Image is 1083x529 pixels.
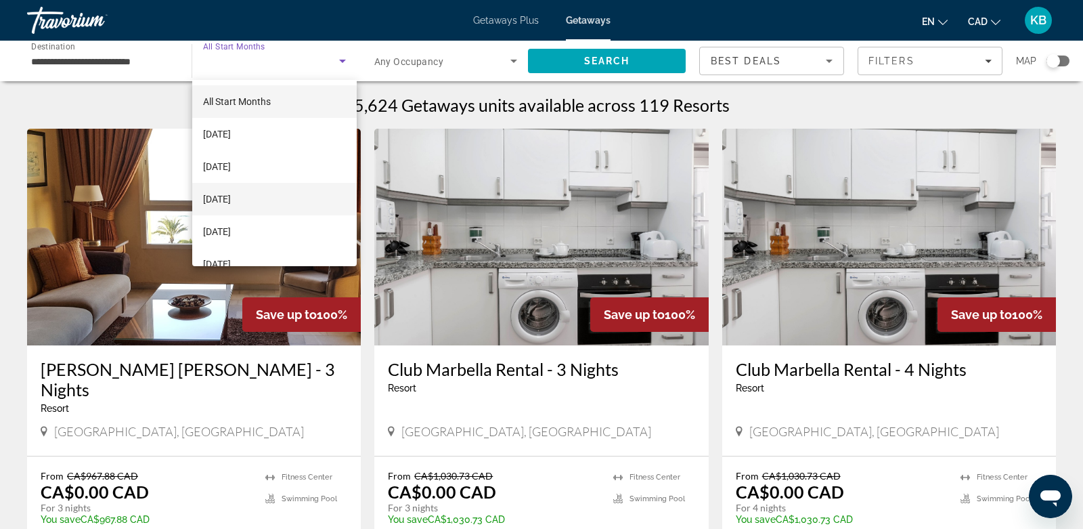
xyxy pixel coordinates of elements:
[203,158,231,175] span: [DATE]
[203,96,271,107] span: All Start Months
[203,126,231,142] span: [DATE]
[203,224,231,240] span: [DATE]
[203,191,231,207] span: [DATE]
[203,256,231,272] span: [DATE]
[1029,475,1072,518] iframe: Button to launch messaging window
